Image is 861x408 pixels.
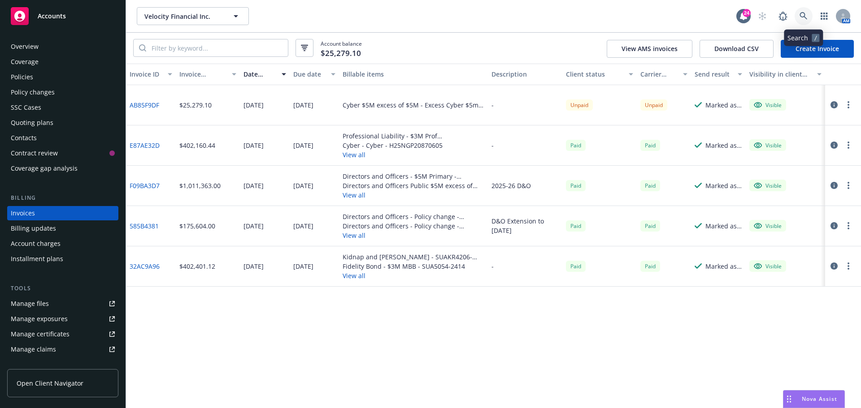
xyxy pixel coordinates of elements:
div: Manage files [11,296,49,311]
a: Accounts [7,4,118,29]
a: Policies [7,70,118,84]
div: Coverage [11,55,39,69]
div: Description [491,69,559,79]
span: Paid [566,220,586,232]
a: F09BA3D7 [130,181,160,190]
div: Installment plans [11,252,63,266]
div: Marked as sent [705,262,742,271]
a: Quoting plans [7,116,118,130]
a: Coverage [7,55,118,69]
div: Professional Liability - $3M Prof [PERSON_NAME] - SUA13842-2509 [343,131,484,141]
span: Nova Assist [802,395,837,403]
a: 585B4381 [130,221,159,231]
div: Marked as sent [705,221,742,231]
div: [DATE] [293,100,313,110]
div: Cyber $5M excess of $5M - Excess Cyber $5m xs $5m - C-4LPX-302560-CEPMM-2025 [343,100,484,110]
a: Account charges [7,236,118,251]
a: Installment plans [7,252,118,266]
a: Coverage gap analysis [7,161,118,176]
div: [DATE] [244,181,264,190]
div: Unpaid [640,99,667,111]
div: Manage exposures [11,312,68,326]
div: Billing [7,193,118,202]
button: Invoice amount [176,64,240,85]
div: Visible [754,101,782,109]
div: Drag to move [783,391,795,408]
div: Manage certificates [11,327,70,341]
div: Paid [640,220,660,232]
a: Manage BORs [7,357,118,372]
div: Kidnap and [PERSON_NAME] - SUAKR4206-2401 [343,252,484,262]
a: Create Invoice [781,40,854,58]
div: - [491,141,494,150]
div: Billing updates [11,221,56,236]
div: Overview [11,39,39,54]
div: Paid [640,140,660,151]
button: Client status [562,64,637,85]
button: Velocity Financial Inc. [137,7,249,25]
button: View all [343,271,484,280]
div: Invoices [11,206,35,220]
button: Carrier status [637,64,691,85]
div: Billable items [343,69,484,79]
span: $25,279.10 [321,47,361,59]
button: Nova Assist [783,390,845,408]
button: Send result [691,64,746,85]
div: Carrier status [640,69,678,79]
span: Velocity Financial Inc. [144,12,222,21]
button: View all [343,150,484,159]
span: Manage exposures [7,312,118,326]
div: Invoice ID [130,69,162,79]
button: View all [343,231,484,240]
div: Contract review [11,146,58,160]
span: Paid [640,180,660,191]
a: Contract review [7,146,118,160]
div: Directors and Officers - Policy change - BPRO8105067 [343,212,484,221]
a: E87AE32D [130,141,160,150]
div: [DATE] [244,262,264,271]
div: Fidelity Bond - $3M MBB - SUA5054-2414 [343,262,484,271]
div: Send result [695,69,732,79]
div: Directors and Officers - $5M Primary - JDI2508762 [343,172,484,181]
div: Date issued [244,69,276,79]
button: Billable items [339,64,488,85]
div: Paid [566,140,586,151]
a: 32AC9A96 [130,262,160,271]
div: Manage claims [11,342,56,356]
div: [DATE] [293,141,313,150]
div: Paid [566,180,586,191]
span: Account balance [321,40,362,56]
div: Cyber - Cyber - H25NGP20870605 [343,141,484,150]
div: Policies [11,70,33,84]
div: Directors and Officers - Policy change - USF00742524 [343,221,484,231]
div: Marked as sent [705,141,742,150]
div: D&O Extension to [DATE] [491,216,559,235]
div: Paid [640,261,660,272]
a: Search [795,7,813,25]
div: $402,401.12 [179,262,215,271]
a: SSC Cases [7,100,118,115]
button: Invoice ID [126,64,176,85]
div: Visible [754,222,782,230]
div: Marked as sent [705,100,742,110]
button: View all [343,190,484,200]
div: Unpaid [566,99,593,111]
div: Contacts [11,131,37,145]
div: $1,011,363.00 [179,181,221,190]
div: $25,279.10 [179,100,212,110]
div: Client status [566,69,623,79]
a: Contacts [7,131,118,145]
a: Report a Bug [774,7,792,25]
input: Filter by keyword... [146,39,288,56]
div: Quoting plans [11,116,53,130]
a: Start snowing [753,7,771,25]
span: Open Client Navigator [17,378,83,388]
div: - [491,100,494,110]
div: Invoice amount [179,69,227,79]
a: Manage claims [7,342,118,356]
div: Due date [293,69,326,79]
